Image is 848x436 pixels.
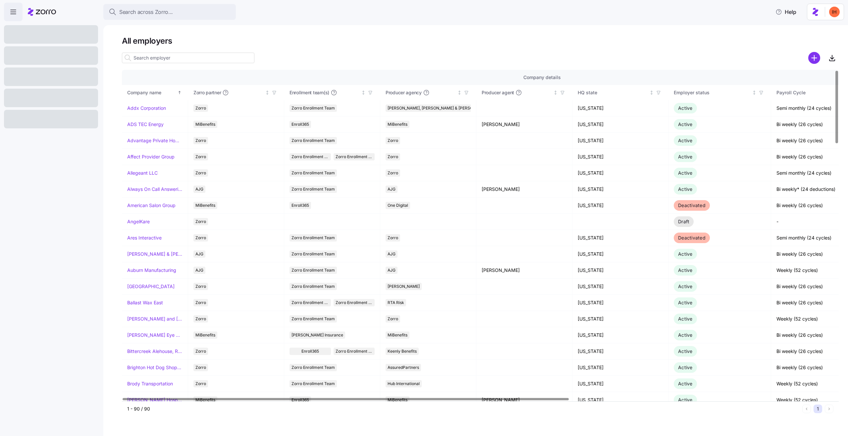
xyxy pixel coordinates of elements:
span: Active [678,283,693,289]
span: Active [678,316,693,322]
td: [US_STATE] [572,197,668,214]
span: Zorro [195,283,206,290]
span: Zorro [195,380,206,387]
a: Brody Transportation [127,380,173,387]
span: Zorro [388,234,398,241]
span: Active [678,251,693,257]
a: Bittercreek Alehouse, Red Feather Lounge, Diablo & Sons Saloon [127,348,183,355]
span: Producer agent [482,89,514,96]
span: One Digital [388,202,408,209]
span: Active [678,332,693,338]
div: Not sorted [752,90,757,95]
td: [PERSON_NAME] [476,392,572,408]
span: Zorro Enrollment Team [291,137,335,144]
span: Active [678,170,693,176]
span: Active [678,381,693,386]
td: [US_STATE] [572,376,668,392]
span: AJG [388,250,396,258]
a: [GEOGRAPHIC_DATA] [127,283,175,290]
span: AJG [388,267,396,274]
span: Zorro Enrollment Experts [336,153,373,160]
a: American Salon Group [127,202,176,209]
span: Zorro [195,169,206,177]
td: [PERSON_NAME] [476,116,572,133]
span: RTA Risk [388,299,404,306]
span: MiBenefits [388,331,407,339]
th: Producer agentNot sorted [476,85,572,100]
span: Zorro [388,169,398,177]
span: Zorro [195,137,206,144]
a: [PERSON_NAME] & [PERSON_NAME]'s [127,251,183,257]
span: Zorro [195,348,206,355]
th: Producer agencyNot sorted [380,85,476,100]
td: [US_STATE] [572,246,668,262]
span: MiBenefits [388,121,407,128]
span: Zorro [195,364,206,371]
span: Zorro Enrollment Team [291,299,329,306]
span: AJG [388,186,396,193]
a: ADS TEC Energy [127,121,164,128]
span: Active [678,365,693,370]
span: Zorro [195,153,206,160]
h1: All employers [122,36,839,46]
a: AngelKare [127,218,150,225]
span: [PERSON_NAME], [PERSON_NAME] & [PERSON_NAME] [388,105,491,112]
span: Deactivated [678,235,706,240]
span: AJG [195,186,203,193]
button: Previous page [802,405,811,413]
span: Help [775,8,796,16]
span: Enrollment team(s) [290,89,329,96]
button: Search across Zorro... [103,4,236,20]
div: Not sorted [649,90,654,95]
span: Keenly Benefits [388,348,417,355]
span: Zorro [388,315,398,323]
span: Zorro Enrollment Team [291,234,335,241]
button: 1 [814,405,822,413]
a: Ballast Wax East [127,299,163,306]
td: [PERSON_NAME] [476,262,572,279]
td: [US_STATE] [572,279,668,295]
span: Zorro [388,137,398,144]
a: Affect Provider Group [127,153,175,160]
a: Ares Interactive [127,235,162,241]
button: Next page [825,405,833,413]
span: Enroll365 [291,396,309,404]
td: [US_STATE] [572,311,668,327]
a: [PERSON_NAME] and [PERSON_NAME]'s Furniture [127,316,183,322]
div: Payroll Cycle [776,89,847,96]
span: MiBenefits [195,121,215,128]
div: Not sorted [361,90,366,95]
span: Zorro [195,234,206,241]
th: Company nameSorted ascending [122,85,188,100]
td: [US_STATE] [572,100,668,116]
td: [US_STATE] [572,327,668,343]
td: [US_STATE] [572,262,668,279]
th: Zorro partnerNot sorted [188,85,284,100]
img: f3711480c2c985a33e19d88a07d4c111 [829,7,840,17]
span: Deactivated [678,202,706,208]
span: Hub International [388,380,420,387]
span: Zorro Enrollment Team [291,169,335,177]
span: Active [678,138,693,143]
td: [US_STATE] [572,149,668,165]
span: Active [678,267,693,273]
a: Brighton Hot Dog Shoppe [127,364,183,371]
span: Zorro [195,105,206,112]
a: Allegeant LLC [127,170,158,176]
td: [PERSON_NAME] [476,181,572,197]
td: [US_STATE] [572,360,668,376]
div: Not sorted [457,90,462,95]
span: Zorro Enrollment Team [291,250,335,258]
td: [US_STATE] [572,295,668,311]
span: Zorro Enrollment Team [291,315,335,323]
td: [US_STATE] [572,392,668,408]
span: Zorro Enrollment Team [291,267,335,274]
span: MiBenefits [195,331,215,339]
span: Zorro [195,218,206,225]
span: AssuredPartners [388,364,419,371]
div: 1 - 90 / 90 [127,406,800,412]
span: Active [678,105,693,111]
a: [PERSON_NAME] Hospitality [127,397,183,403]
td: [US_STATE] [572,181,668,197]
span: AJG [195,267,203,274]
